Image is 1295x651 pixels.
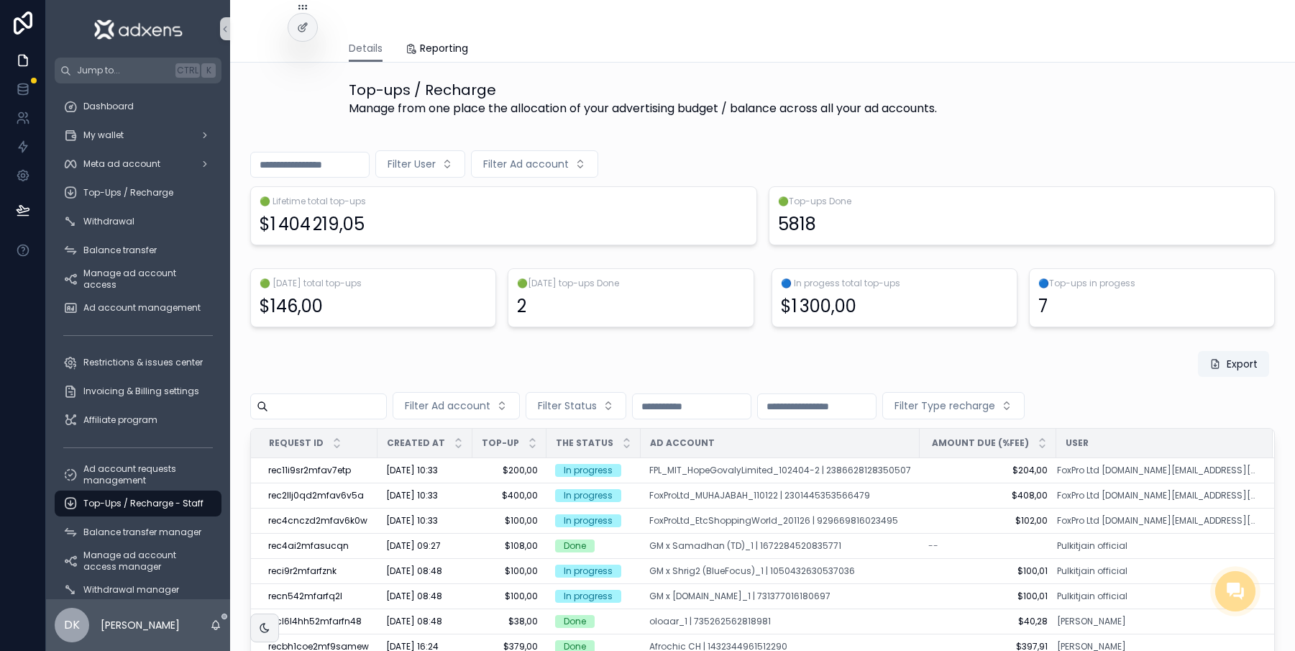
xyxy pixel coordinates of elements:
[1057,616,1126,627] a: [PERSON_NAME]
[1057,591,1255,602] a: Pulkitjain official
[386,515,438,527] span: [DATE] 10:33
[83,550,207,573] span: Manage ad account access manager
[483,157,569,171] span: Filter Ad account
[555,514,632,527] a: In progress
[268,490,369,501] a: rec2llj0qd2mfav6v5a
[375,150,465,178] button: Select Button
[55,378,221,404] a: Invoicing & Billing settings
[268,616,369,627] a: recl6l4hh52mfarfn48
[386,591,464,602] a: [DATE] 08:48
[1057,565,1255,577] a: Pulkitjain official
[481,540,538,552] a: $108,00
[406,35,468,64] a: Reporting
[55,266,221,292] a: Manage ad account access
[649,565,855,577] a: GM x Shrig2 (BlueFocus)_1 | 1050432630537036
[649,490,870,501] a: FoxProLtd_MUHAJABAH_110122 | 2301445353566479
[386,540,441,552] span: [DATE] 09:27
[55,491,221,516] a: Top-Ups / Recharge - Staff
[393,392,520,419] button: Select Button
[894,399,995,413] span: Filter Type recharge
[83,357,203,368] span: Restrictions & issues center
[83,158,160,170] span: Meta ad account
[482,437,519,449] span: Top-up
[1057,565,1127,577] span: Pulkitjain official
[55,180,221,206] a: Top-Ups / Recharge
[928,591,1048,602] span: $100,01
[649,591,830,602] a: GM x [DOMAIN_NAME]_1 | 731377016180697
[481,515,538,527] a: $100,00
[517,295,526,318] div: 2
[1057,490,1255,501] a: FoxPro Ltd [DOMAIN_NAME][EMAIL_ADDRESS][DOMAIN_NAME]
[517,278,744,289] span: 🟢[DATE] top-ups Done
[555,615,632,628] a: Done
[778,213,816,236] div: 5818
[481,465,538,476] span: $200,00
[649,515,898,527] a: FoxProLtd_EtcShoppingWorld_201126 | 929669816023495
[83,584,179,596] span: Withdrawal manager
[77,65,170,76] span: Jump to...
[55,209,221,235] a: Withdrawal
[555,464,632,477] a: In progress
[481,565,538,577] span: $100,00
[1057,515,1255,527] a: FoxPro Ltd [DOMAIN_NAME][EMAIL_ADDRESS][DOMAIN_NAME]
[260,278,487,289] span: 🟢 [DATE] total top-ups
[481,591,538,602] a: $100,00
[650,437,715,449] span: Ad account
[649,515,911,527] a: FoxProLtd_EtcShoppingWorld_201126 | 929669816023495
[1066,437,1089,449] span: User
[1057,540,1127,552] a: Pulkitjain official
[555,565,632,578] a: In progress
[1038,295,1048,318] div: 7
[83,463,207,486] span: Ad account requests management
[1057,540,1255,552] a: Pulkitjain official
[83,386,199,397] span: Invoicing & Billing settings
[781,295,856,318] div: $1 300,00
[928,515,1048,527] a: $102,00
[928,490,1048,501] a: $408,00
[64,616,80,634] span: DK
[386,465,464,476] a: [DATE] 10:33
[55,462,221,488] a: Ad account requests management
[481,490,538,501] a: $400,00
[1057,591,1127,602] a: Pulkitjain official
[928,540,938,552] span: --
[1198,351,1269,377] button: Export
[649,616,771,627] a: oloaar_1 | 735262562818981
[928,565,1048,577] a: $100,01
[387,437,445,449] span: Created at
[386,465,438,476] span: [DATE] 10:33
[55,577,221,603] a: Withdrawal manager
[83,268,207,291] span: Manage ad account access
[1057,616,1255,627] a: [PERSON_NAME]
[564,590,613,603] div: In progress
[386,591,442,602] span: [DATE] 08:48
[481,616,538,627] span: $38,00
[386,490,464,501] a: [DATE] 10:33
[564,615,586,628] div: Done
[386,515,464,527] a: [DATE] 10:33
[268,591,369,602] div: recn542mfarfq2l
[83,302,201,314] span: Ad account management
[268,515,369,527] a: rec4cnczd2mfav6k0w
[1038,278,1266,289] span: 🔵Top-ups in progess
[1057,465,1255,476] a: FoxPro Ltd [DOMAIN_NAME][EMAIL_ADDRESS][DOMAIN_NAME]
[882,392,1025,419] button: Select Button
[46,83,230,599] div: scrollable content
[55,519,221,545] a: Balance transfer manager
[83,216,134,227] span: Withdrawal
[349,100,937,117] span: Manage from one place the allocation of your advertising budget / balance across all your ad acco...
[386,565,464,577] a: [DATE] 08:48
[55,295,221,321] a: Ad account management
[649,565,911,577] a: GM x Shrig2 (BlueFocus)_1 | 1050432630537036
